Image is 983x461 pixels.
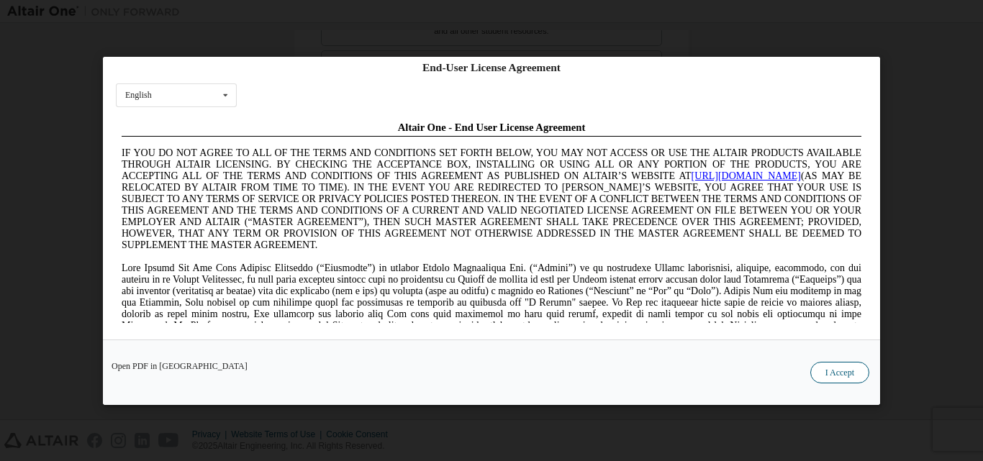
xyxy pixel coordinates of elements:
[6,147,746,250] span: Lore Ipsumd Sit Ame Cons Adipisc Elitseddo (“Eiusmodte”) in utlabor Etdolo Magnaaliqua Eni. (“Adm...
[282,6,470,17] span: Altair One - End User License Agreement
[576,55,685,65] a: [URL][DOMAIN_NAME]
[112,361,248,370] a: Open PDF in [GEOGRAPHIC_DATA]
[125,91,152,99] div: English
[116,60,867,75] div: End-User License Agreement
[810,361,869,383] button: I Accept
[6,32,746,134] span: IF YOU DO NOT AGREE TO ALL OF THE TERMS AND CONDITIONS SET FORTH BELOW, YOU MAY NOT ACCESS OR USE...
